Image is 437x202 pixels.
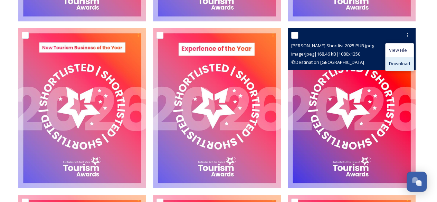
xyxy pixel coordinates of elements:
[389,47,407,54] span: View File
[407,172,427,192] button: Open Chat
[153,28,281,188] img: NEETA Shortlist 2025 EXPERIENCE.jpeg
[18,28,146,188] img: NEETA Shortlist 2025 NEW BUSINESS.jpeg
[288,28,416,188] img: NEETA Shortlist 2025 PUB.jpeg
[291,51,360,57] span: image/jpeg | 168.46 kB | 1080 x 1350
[389,60,410,67] span: Download
[291,59,364,65] span: © Destination [GEOGRAPHIC_DATA]
[291,42,374,49] span: [PERSON_NAME] Shortlist 2025 PUB.jpeg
